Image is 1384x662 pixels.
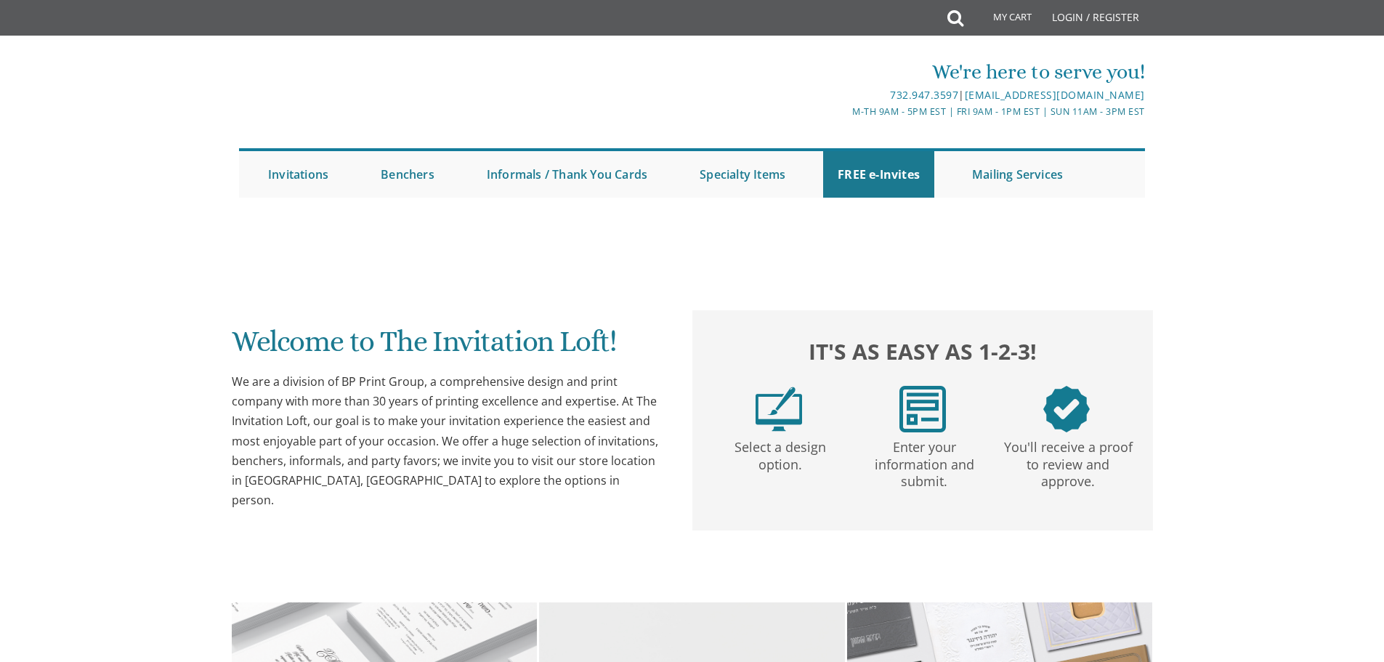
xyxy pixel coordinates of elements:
[542,57,1145,86] div: We're here to serve you!
[232,372,663,510] div: We are a division of BP Print Group, a comprehensive design and print company with more than 30 y...
[707,335,1138,368] h2: It's as easy as 1-2-3!
[823,151,934,198] a: FREE e-Invites
[711,432,849,474] p: Select a design option.
[965,88,1145,102] a: [EMAIL_ADDRESS][DOMAIN_NAME]
[890,88,958,102] a: 732.947.3597
[962,1,1042,38] a: My Cart
[855,432,993,491] p: Enter your information and submit.
[685,151,800,198] a: Specialty Items
[542,104,1145,119] div: M-Th 9am - 5pm EST | Fri 9am - 1pm EST | Sun 11am - 3pm EST
[999,432,1137,491] p: You'll receive a proof to review and approve.
[958,151,1077,198] a: Mailing Services
[756,386,802,432] img: step1.png
[542,86,1145,104] div: |
[366,151,449,198] a: Benchers
[232,326,663,368] h1: Welcome to The Invitation Loft!
[254,151,343,198] a: Invitations
[1043,386,1090,432] img: step3.png
[472,151,662,198] a: Informals / Thank You Cards
[899,386,946,432] img: step2.png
